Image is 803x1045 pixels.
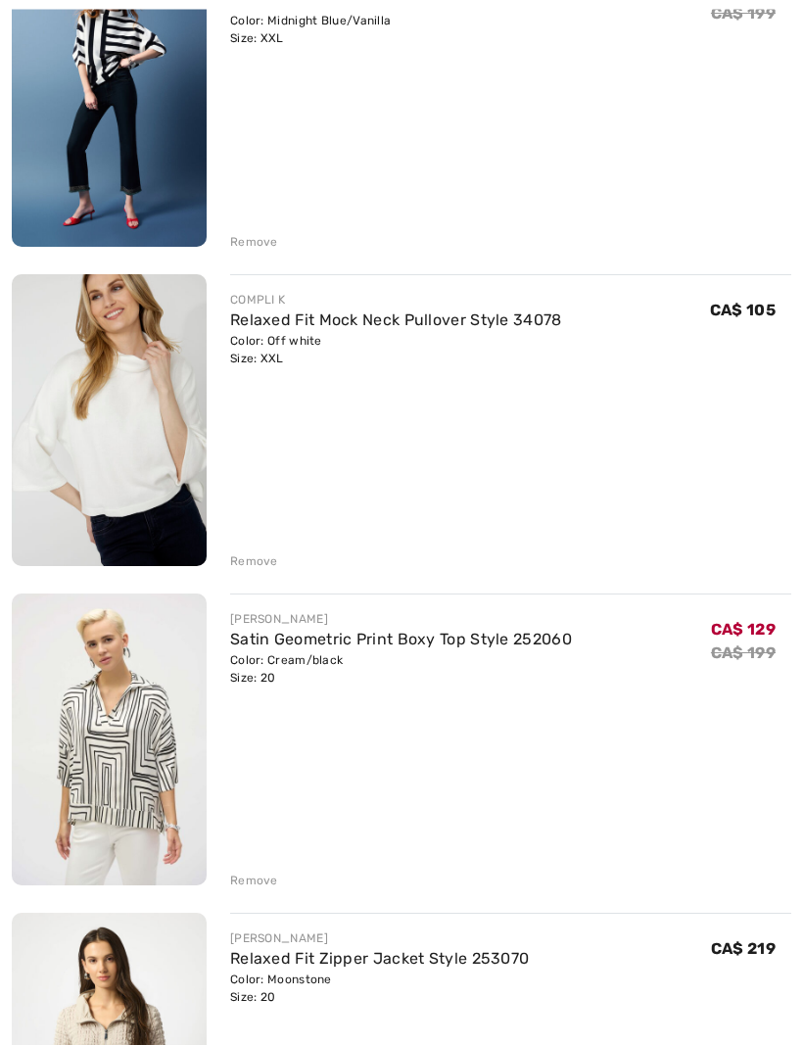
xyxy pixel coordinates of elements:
[230,292,562,309] div: COMPLI K
[711,644,776,663] s: CA$ 199
[711,940,776,959] span: CA$ 219
[230,873,278,890] div: Remove
[230,652,572,688] div: Color: Cream/black Size: 20
[12,275,207,568] img: Relaxed Fit Mock Neck Pullover Style 34078
[230,311,562,330] a: Relaxed Fit Mock Neck Pullover Style 34078
[230,333,562,368] div: Color: Off white Size: XXL
[230,234,278,252] div: Remove
[230,950,529,969] a: Relaxed Fit Zipper Jacket Style 253070
[710,302,776,320] span: CA$ 105
[230,553,278,571] div: Remove
[12,594,207,886] img: Satin Geometric Print Boxy Top Style 252060
[230,611,572,629] div: [PERSON_NAME]
[711,621,776,640] span: CA$ 129
[230,930,529,948] div: [PERSON_NAME]
[711,5,776,24] s: CA$ 199
[230,631,572,649] a: Satin Geometric Print Boxy Top Style 252060
[230,972,529,1007] div: Color: Moonstone Size: 20
[230,13,508,48] div: Color: Midnight Blue/Vanilla Size: XXL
